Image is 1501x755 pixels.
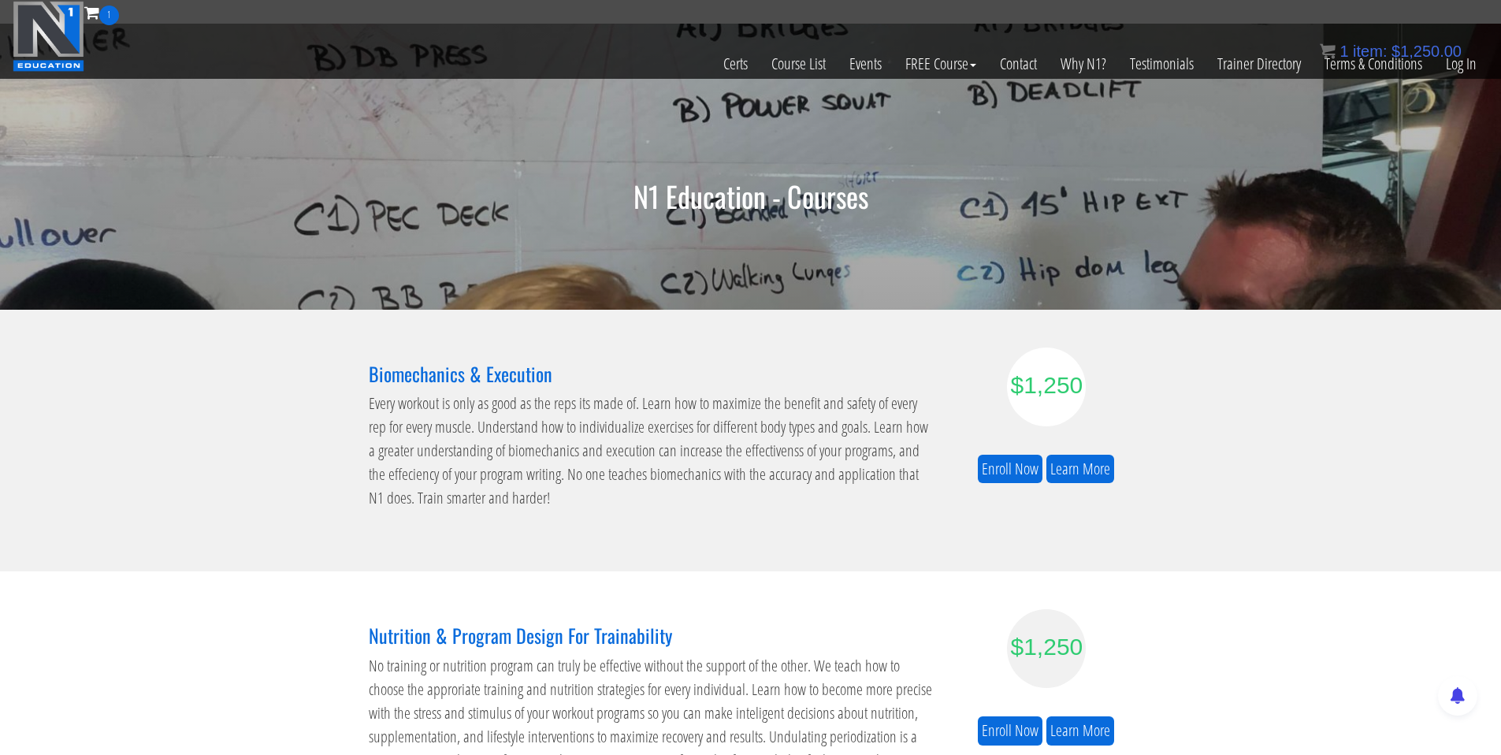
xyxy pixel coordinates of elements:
[1434,25,1488,102] a: Log In
[13,1,84,72] img: n1-education
[1339,43,1348,60] span: 1
[978,716,1042,746] a: Enroll Now
[1353,43,1387,60] span: item:
[1320,43,1336,59] img: icon11.png
[894,25,988,102] a: FREE Course
[1391,43,1400,60] span: $
[1011,367,1082,403] div: $1,250
[99,6,119,25] span: 1
[369,392,936,510] p: Every workout is only as good as the reps its made of. Learn how to maximize the benefit and safe...
[1320,43,1462,60] a: 1 item: $1,250.00
[760,25,838,102] a: Course List
[1391,43,1462,60] bdi: 1,250.00
[711,25,760,102] a: Certs
[1049,25,1118,102] a: Why N1?
[838,25,894,102] a: Events
[1046,716,1114,746] a: Learn More
[1046,455,1114,484] a: Learn More
[369,363,936,384] h3: Biomechanics & Execution
[1011,629,1082,664] div: $1,250
[1206,25,1313,102] a: Trainer Directory
[84,2,119,23] a: 1
[369,625,936,645] h3: Nutrition & Program Design For Trainability
[988,25,1049,102] a: Contact
[1118,25,1206,102] a: Testimonials
[978,455,1042,484] a: Enroll Now
[1313,25,1434,102] a: Terms & Conditions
